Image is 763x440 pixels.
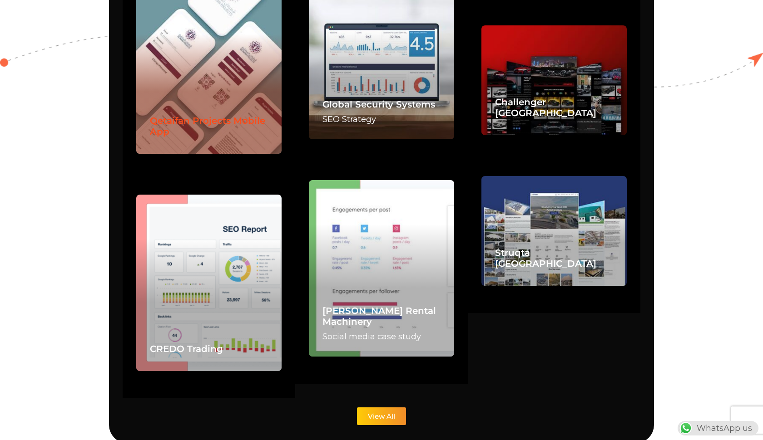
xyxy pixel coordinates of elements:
[322,113,435,126] p: SEO Strategy
[322,99,435,110] a: Global Security Systems
[322,305,436,327] a: [PERSON_NAME] Rental Machinery
[678,423,758,433] a: WhatsAppWhatsApp us
[679,421,693,435] img: WhatsApp
[678,421,758,435] div: WhatsApp us
[368,413,395,420] span: View All
[495,247,596,269] a: Struqta [GEOGRAPHIC_DATA]
[322,330,441,343] p: Social media case study
[150,115,265,137] a: Qetaifan Projects Mobile App
[150,343,223,354] a: CREDO Trading
[495,97,596,118] a: Challenger [GEOGRAPHIC_DATA]
[357,407,406,425] a: View All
